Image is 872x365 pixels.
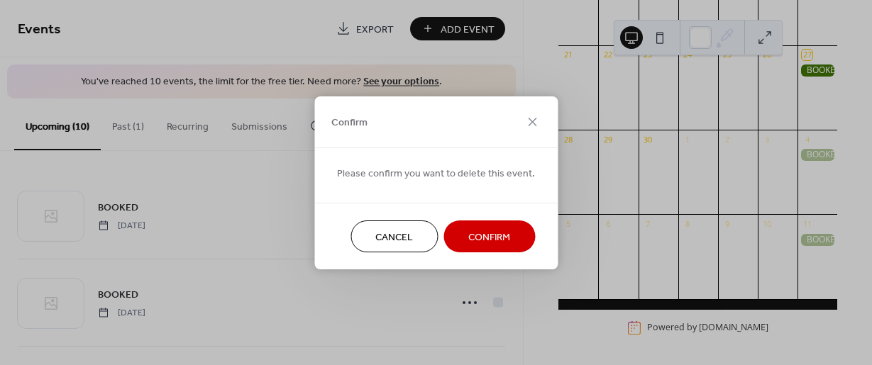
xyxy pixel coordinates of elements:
span: Cancel [375,230,413,245]
span: Please confirm you want to delete this event. [337,166,535,181]
span: Confirm [468,230,510,245]
button: Confirm [443,220,535,252]
span: Confirm [331,116,368,130]
button: Cancel [351,220,438,252]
